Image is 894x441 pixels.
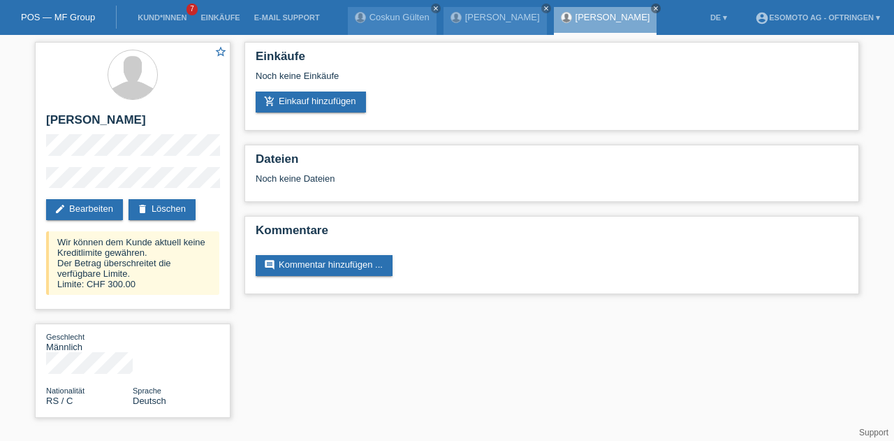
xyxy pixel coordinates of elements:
a: [PERSON_NAME] [576,12,650,22]
a: Einkäufe [193,13,247,22]
a: editBearbeiten [46,199,123,220]
div: Männlich [46,331,133,352]
a: close [431,3,441,13]
a: close [541,3,551,13]
a: Kund*innen [131,13,193,22]
h2: Einkäufe [256,50,848,71]
i: star_border [214,45,227,58]
span: 7 [186,3,198,15]
span: Nationalität [46,386,85,395]
span: Sprache [133,386,161,395]
a: star_border [214,45,227,60]
span: Deutsch [133,396,166,406]
i: comment [264,259,275,270]
a: DE ▾ [703,13,734,22]
a: close [651,3,661,13]
a: commentKommentar hinzufügen ... [256,255,393,276]
h2: Kommentare [256,224,848,245]
a: Support [859,428,888,438]
a: [PERSON_NAME] [465,12,540,22]
i: close [652,5,659,12]
h2: [PERSON_NAME] [46,113,219,134]
i: close [543,5,550,12]
a: add_shopping_cartEinkauf hinzufügen [256,92,366,113]
span: Serbien / C / 01.01.2011 [46,396,73,406]
a: Coskun Gülten [369,12,430,22]
a: E-Mail Support [247,13,327,22]
span: Geschlecht [46,333,85,341]
a: deleteLöschen [129,199,196,220]
i: account_circle [755,11,769,25]
i: delete [137,203,148,215]
i: close [432,5,439,12]
i: edit [54,203,66,215]
div: Wir können dem Kunde aktuell keine Kreditlimite gewähren. Der Betrag überschreitet die verfügbare... [46,231,219,295]
i: add_shopping_cart [264,96,275,107]
h2: Dateien [256,152,848,173]
div: Noch keine Dateien [256,173,682,184]
a: account_circleEsomoto AG - Oftringen ▾ [748,13,887,22]
div: Noch keine Einkäufe [256,71,848,92]
a: POS — MF Group [21,12,95,22]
